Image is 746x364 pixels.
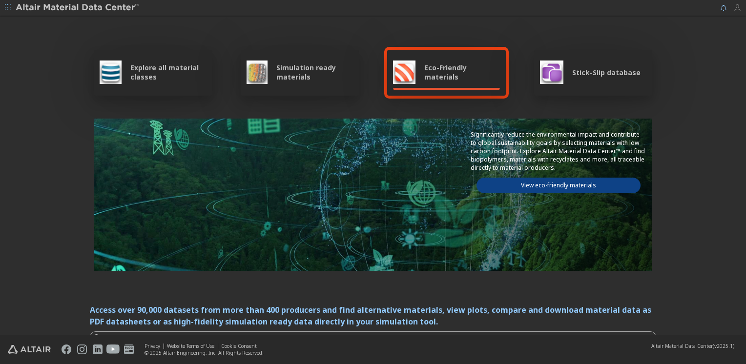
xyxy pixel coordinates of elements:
[130,63,207,81] span: Explore all material classes
[90,304,656,327] div: Access over 90,000 datasets from more than 400 producers and find alternative materials, view plo...
[221,343,257,349] a: Cookie Consent
[477,178,641,193] a: View eco-friendly materials
[167,343,214,349] a: Website Terms of Use
[424,63,499,81] span: Eco-Friendly materials
[8,345,51,354] img: Altair Engineering
[572,68,641,77] span: Stick-Slip database
[145,349,264,356] div: © 2025 Altair Engineering, Inc. All Rights Reserved.
[276,63,353,81] span: Simulation ready materials
[540,61,563,84] img: Stick-Slip database
[393,61,415,84] img: Eco-Friendly materials
[651,343,734,349] div: (v2025.1)
[247,61,268,84] img: Simulation ready materials
[100,61,122,84] img: Explore all material classes
[471,130,646,172] p: Significantly reduce the environmental impact and contribute to global sustainability goals by se...
[145,343,160,349] a: Privacy
[651,343,713,349] span: Altair Material Data Center
[16,3,140,13] img: Altair Material Data Center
